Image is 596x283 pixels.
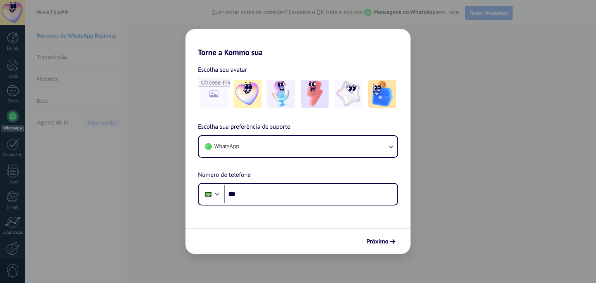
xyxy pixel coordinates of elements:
img: -4.jpeg [334,80,362,108]
button: Próximo [363,235,399,248]
span: Número de telefone [198,170,251,180]
span: Próximo [366,239,388,244]
img: -3.jpeg [301,80,329,108]
h2: Torne a Kommo sua [185,29,411,57]
button: WhatsApp [199,136,397,157]
div: Brazil: + 55 [201,186,216,202]
span: WhatsApp [214,143,239,150]
img: -5.jpeg [368,80,396,108]
img: -2.jpeg [267,80,295,108]
span: Escolha seu avatar [198,65,247,75]
img: -1.jpeg [234,80,262,108]
span: Escolha sua preferência de suporte [198,122,290,132]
